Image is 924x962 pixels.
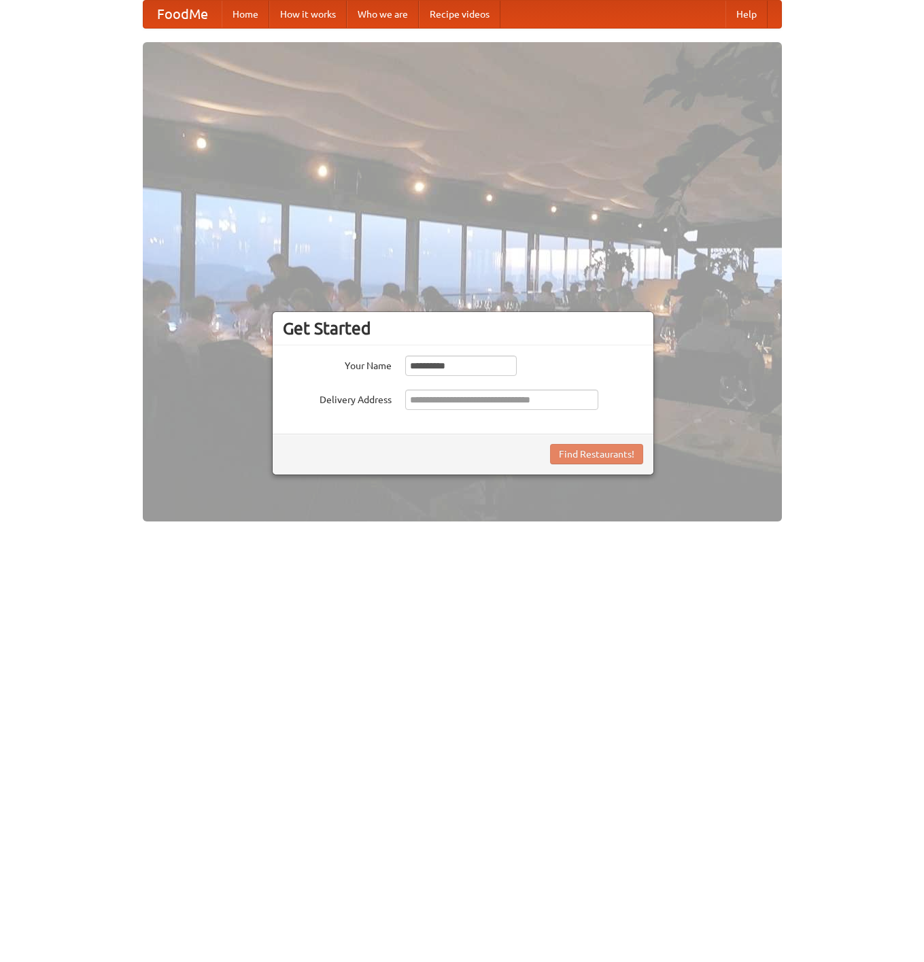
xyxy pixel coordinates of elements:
[283,390,392,407] label: Delivery Address
[419,1,500,28] a: Recipe videos
[347,1,419,28] a: Who we are
[725,1,768,28] a: Help
[283,356,392,373] label: Your Name
[222,1,269,28] a: Home
[143,1,222,28] a: FoodMe
[269,1,347,28] a: How it works
[550,444,643,464] button: Find Restaurants!
[283,318,643,339] h3: Get Started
